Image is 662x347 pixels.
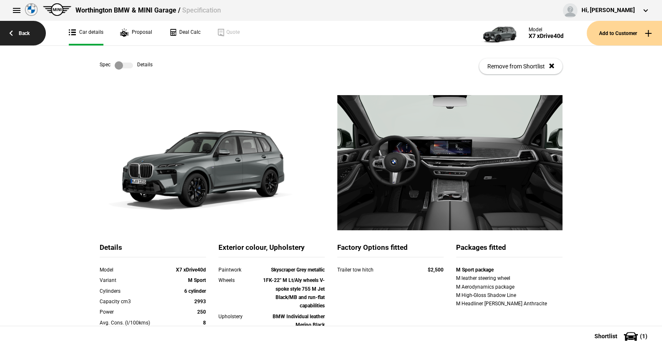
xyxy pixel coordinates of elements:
a: Deal Calc [169,21,201,45]
strong: BMW Individual leather Merino Black [273,314,325,328]
strong: Skyscraper Grey metallic [271,267,325,273]
strong: 8 [203,320,206,326]
div: Cylinders [100,287,163,295]
button: Add to Customer [587,21,662,45]
div: Factory Options fitted [337,243,444,257]
a: Proposal [120,21,152,45]
span: Specification [182,6,221,14]
div: Paintwork [218,266,261,274]
div: Variant [100,276,163,284]
strong: X7 xDrive40d [176,267,206,273]
div: Avg. Cons. (l/100kms) [100,319,163,327]
div: Upholstery [218,312,261,321]
div: X7 xDrive40d [529,33,564,40]
div: Capacity cm3 [100,297,163,306]
div: Hi, [PERSON_NAME] [582,6,635,15]
strong: 250 [197,309,206,315]
div: M leather steering wheel M Aerodynamics package M High-Gloss Shadow Line M Headliner [PERSON_NAME... [456,274,562,308]
span: Shortlist [594,333,617,339]
div: Details [100,243,206,257]
div: Exterior colour, Upholstery [218,243,325,257]
span: ( 1 ) [640,333,647,339]
div: Spec Details [100,61,153,70]
div: Worthington BMW & MINI Garage / [75,6,221,15]
a: Car details [69,21,103,45]
strong: $2,500 [428,267,444,273]
strong: M Sport [188,277,206,283]
div: Power [100,308,163,316]
strong: M Sport package [456,267,494,273]
button: Shortlist(1) [582,326,662,347]
strong: 6 cylinder [184,288,206,294]
div: Wheels [218,276,261,284]
div: Model [100,266,163,274]
div: Trailer tow hitch [337,266,412,274]
img: mini.png [43,3,71,16]
strong: 1FK-22" M Lt/Aly wheels V-spoke style 755 M Jet Black/MB and run-flat capabilities [263,277,325,309]
button: Remove from Shortlist [479,58,562,74]
img: bmw.png [25,3,38,16]
strong: 2993 [194,299,206,304]
div: Packages fitted [456,243,562,257]
div: Model [529,27,564,33]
